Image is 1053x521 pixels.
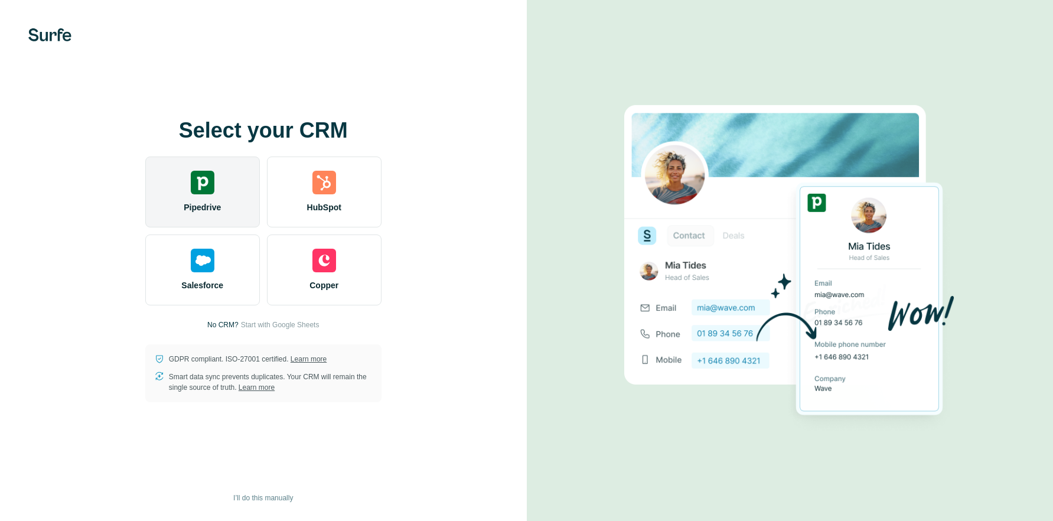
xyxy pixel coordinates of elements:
img: Surfe's logo [28,28,71,41]
span: HubSpot [307,201,341,213]
img: PIPEDRIVE image [624,85,955,436]
span: I’ll do this manually [233,493,293,503]
p: No CRM? [207,320,239,330]
p: Smart data sync prevents duplicates. Your CRM will remain the single source of truth. [169,372,372,393]
span: Pipedrive [184,201,221,213]
a: Learn more [291,355,327,363]
button: I’ll do this manually [225,489,301,507]
img: hubspot's logo [312,171,336,194]
img: salesforce's logo [191,249,214,272]
img: copper's logo [312,249,336,272]
span: Copper [309,279,338,291]
button: Start with Google Sheets [241,320,320,330]
p: GDPR compliant. ISO-27001 certified. [169,354,327,364]
img: pipedrive's logo [191,171,214,194]
h1: Select your CRM [145,119,382,142]
a: Learn more [239,383,275,392]
span: Salesforce [181,279,223,291]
